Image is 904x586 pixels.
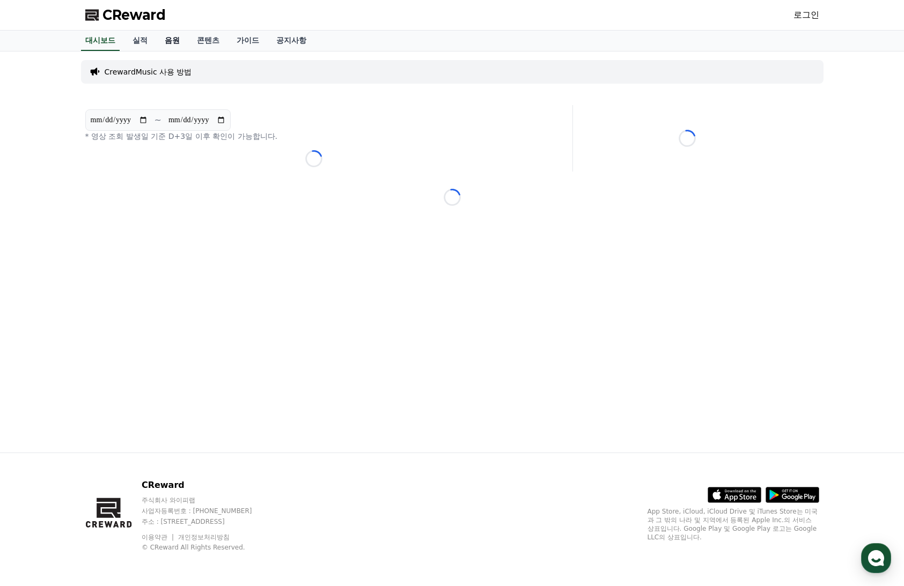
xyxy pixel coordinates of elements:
a: 대화 [71,340,138,367]
p: 주소 : [STREET_ADDRESS] [142,517,273,526]
p: © CReward All Rights Reserved. [142,543,273,552]
p: CReward [142,479,273,492]
a: 콘텐츠 [188,31,228,51]
a: 설정 [138,340,206,367]
a: CrewardMusic 사용 방법 [105,66,192,77]
a: 음원 [156,31,188,51]
a: 대시보드 [81,31,120,51]
p: 주식회사 와이피랩 [142,496,273,505]
p: App Store, iCloud, iCloud Drive 및 iTunes Store는 미국과 그 밖의 나라 및 지역에서 등록된 Apple Inc.의 서비스 상표입니다. Goo... [648,507,819,542]
span: 설정 [166,356,179,365]
a: 로그인 [793,9,819,21]
a: 실적 [124,31,156,51]
p: * 영상 조회 발생일 기준 D+3일 이후 확인이 가능합니다. [85,131,542,142]
p: 사업자등록번호 : [PHONE_NUMBER] [142,507,273,515]
a: 이용약관 [142,533,175,541]
span: 대화 [98,357,111,365]
p: ~ [155,114,161,127]
a: CReward [85,6,166,24]
a: 공지사항 [268,31,315,51]
a: 가이드 [228,31,268,51]
a: 홈 [3,340,71,367]
span: CReward [102,6,166,24]
span: 홈 [34,356,40,365]
a: 개인정보처리방침 [178,533,230,541]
